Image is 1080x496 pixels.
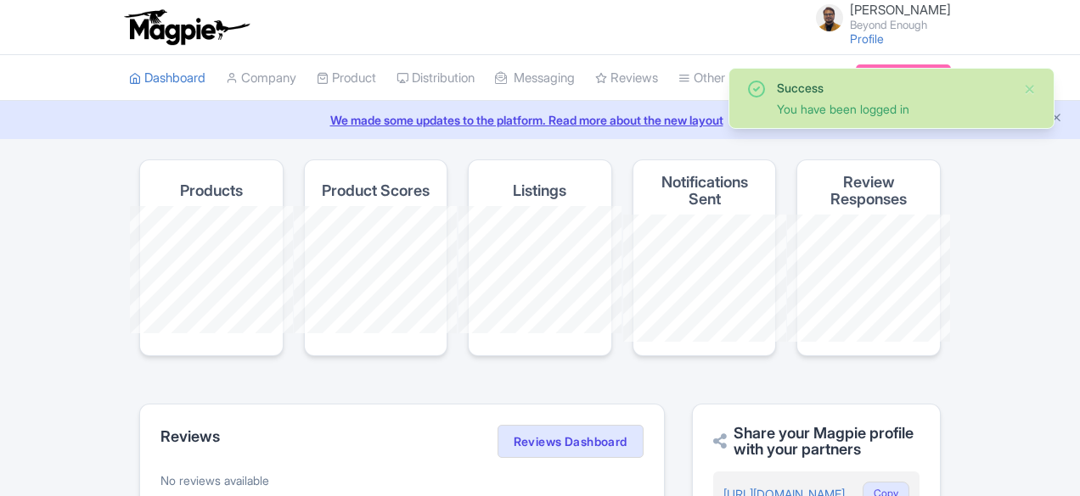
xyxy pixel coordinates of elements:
[513,182,566,199] h4: Listings
[856,64,951,90] a: Subscription
[811,174,926,208] h4: Review Responses
[713,425,920,459] h2: Share your Magpie profile with your partners
[10,111,1070,129] a: We made some updates to the platform. Read more about the new layout
[160,471,644,489] p: No reviews available
[322,182,430,199] h4: Product Scores
[777,79,1010,97] div: Success
[121,8,252,46] img: logo-ab69f6fb50320c5b225c76a69d11143b.png
[495,55,575,102] a: Messaging
[397,55,475,102] a: Distribution
[1023,79,1037,99] button: Close
[816,4,843,31] img: hz4u3wb4kti5defhoxor.png
[129,55,205,102] a: Dashboard
[850,20,951,31] small: Beyond Enough
[850,2,951,18] span: [PERSON_NAME]
[850,31,884,46] a: Profile
[180,182,243,199] h4: Products
[498,425,644,459] a: Reviews Dashboard
[317,55,376,102] a: Product
[595,55,658,102] a: Reviews
[226,55,296,102] a: Company
[160,428,220,445] h2: Reviews
[678,55,725,102] a: Other
[647,174,762,208] h4: Notifications Sent
[1050,109,1063,129] button: Close announcement
[777,100,1010,118] div: You have been logged in
[806,3,951,31] a: [PERSON_NAME] Beyond Enough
